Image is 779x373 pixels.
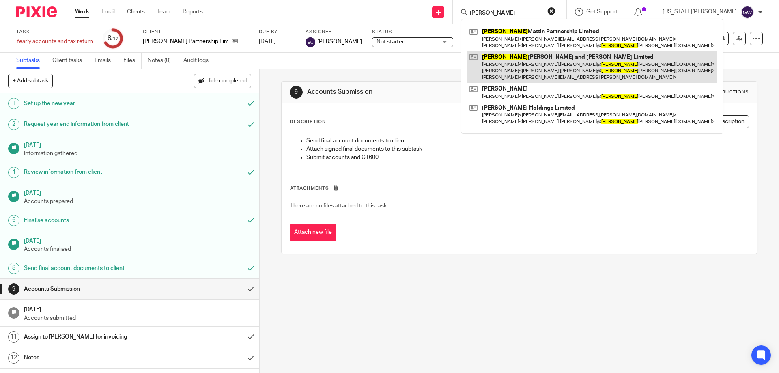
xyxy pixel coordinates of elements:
[183,8,203,16] a: Reports
[24,245,251,253] p: Accounts finalised
[306,29,362,35] label: Assignee
[290,224,336,242] button: Attach new file
[307,88,537,96] h1: Accounts Submission
[24,166,164,178] h1: Review information from client
[206,78,247,84] span: Hide completed
[710,89,749,95] div: Instructions
[306,137,748,145] p: Send final account documents to client
[24,139,251,149] h1: [DATE]
[24,118,164,130] h1: Request year end information from client
[24,304,251,314] h1: [DATE]
[8,283,19,295] div: 9
[24,187,251,197] h1: [DATE]
[290,186,329,190] span: Attachments
[24,262,164,274] h1: Send final account documents to client
[290,203,388,209] span: There are no files attached to this task.
[157,8,170,16] a: Team
[586,9,618,15] span: Get Support
[24,214,164,226] h1: Finalise accounts
[469,10,542,17] input: Search
[108,34,118,43] div: 8
[8,352,19,364] div: 12
[24,97,164,110] h1: Set up the new year
[143,29,249,35] label: Client
[741,6,754,19] img: svg%3E
[143,37,228,45] p: [PERSON_NAME] Partnership Limited
[24,314,251,322] p: Accounts submitted
[123,53,142,69] a: Files
[101,8,115,16] a: Email
[290,119,326,125] p: Description
[95,53,117,69] a: Emails
[306,145,748,153] p: Attach signed final documents to this subtask
[8,74,53,88] button: + Add subtask
[547,7,555,15] button: Clear
[306,153,748,162] p: Submit accounts and CT600
[24,197,251,205] p: Accounts prepared
[8,98,19,109] div: 1
[24,149,251,157] p: Information gathered
[24,235,251,245] h1: [DATE]
[24,351,164,364] h1: Notes
[306,37,315,47] img: svg%3E
[663,8,737,16] p: [US_STATE][PERSON_NAME]
[372,29,453,35] label: Status
[317,38,362,46] span: [PERSON_NAME]
[8,119,19,130] div: 2
[111,37,118,41] small: /12
[259,29,295,35] label: Due by
[75,8,89,16] a: Work
[8,263,19,274] div: 8
[8,331,19,343] div: 11
[259,39,276,44] span: [DATE]
[16,53,46,69] a: Subtasks
[127,8,145,16] a: Clients
[24,283,164,295] h1: Accounts Submission
[16,6,57,17] img: Pixie
[52,53,88,69] a: Client tasks
[8,167,19,178] div: 4
[183,53,215,69] a: Audit logs
[290,86,303,99] div: 9
[24,331,164,343] h1: Assign to [PERSON_NAME] for invoicing
[148,53,177,69] a: Notes (0)
[8,215,19,226] div: 6
[16,37,93,45] div: Yearly accounts and tax return
[194,74,251,88] button: Hide completed
[16,29,93,35] label: Task
[377,39,405,45] span: Not started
